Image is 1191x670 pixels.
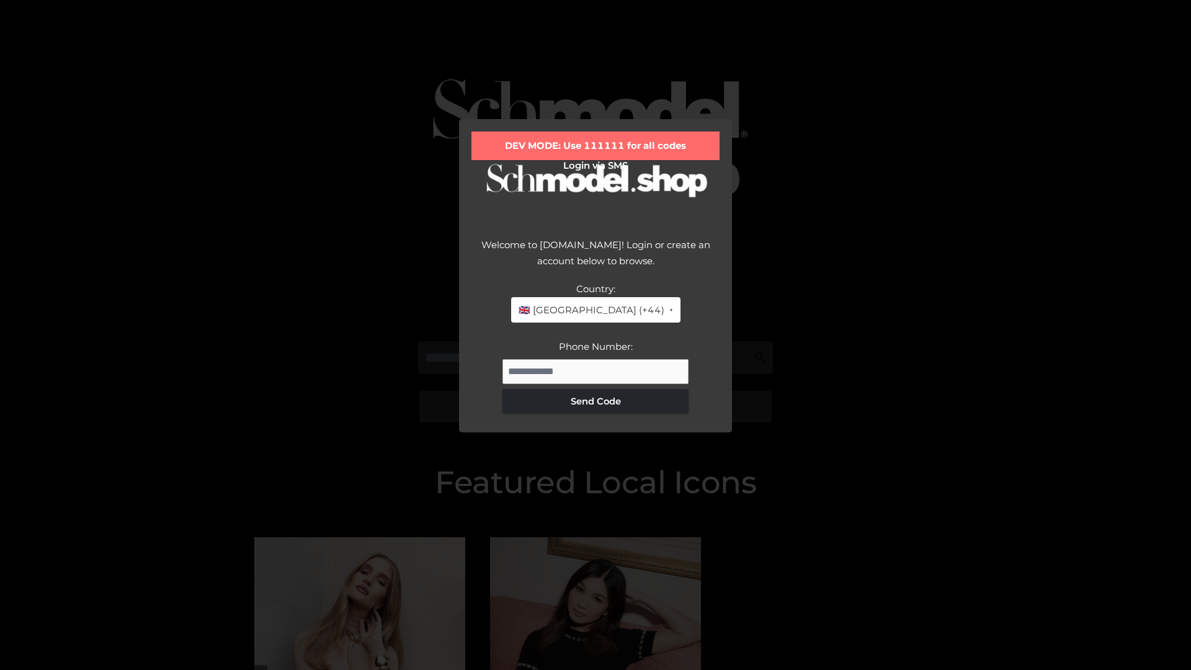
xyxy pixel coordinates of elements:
[519,302,664,318] span: 🇬🇧 [GEOGRAPHIC_DATA] (+44)
[471,160,720,171] h2: Login via SMS
[559,341,633,352] label: Phone Number:
[471,237,720,281] div: Welcome to [DOMAIN_NAME]! Login or create an account below to browse.
[502,389,689,414] button: Send Code
[471,132,720,160] div: DEV MODE: Use 111111 for all codes
[576,283,615,295] label: Country:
